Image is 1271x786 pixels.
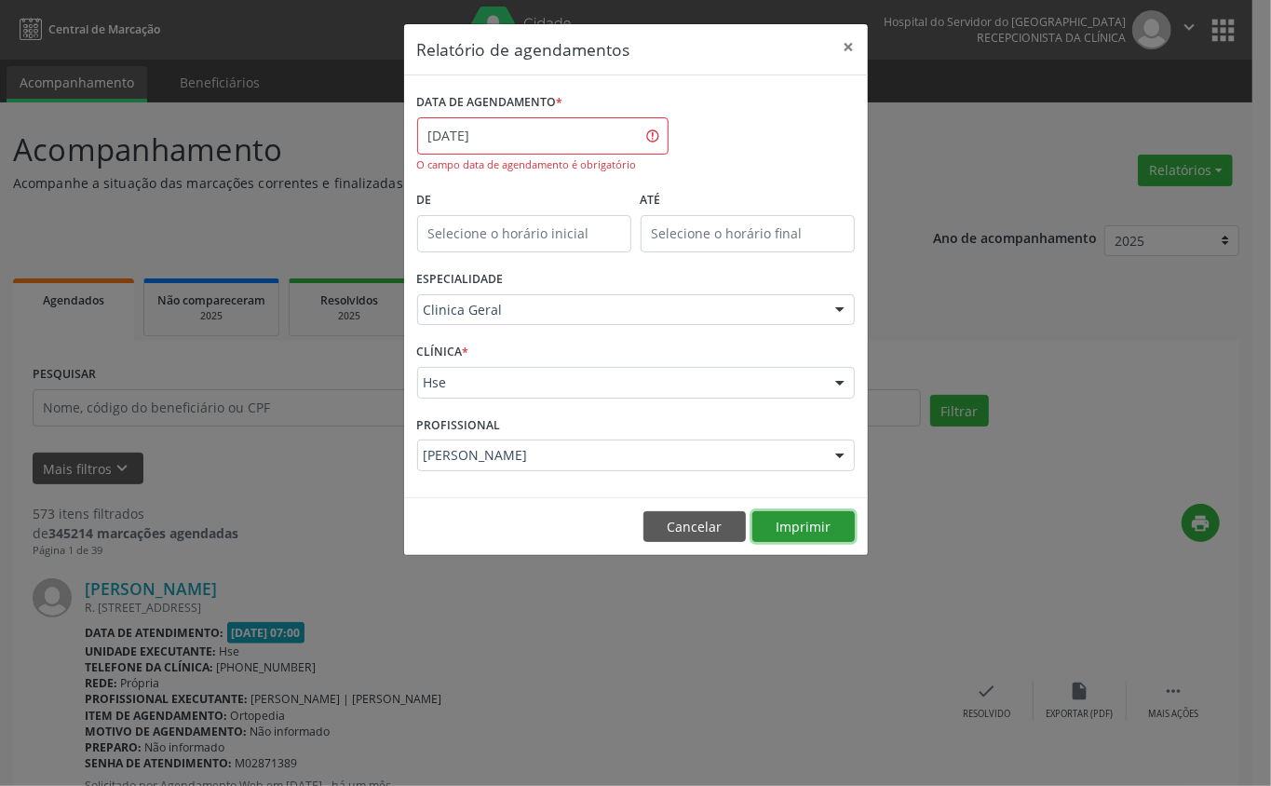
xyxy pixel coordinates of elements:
span: [PERSON_NAME] [424,446,817,465]
label: PROFISSIONAL [417,412,501,440]
button: Close [831,24,868,70]
button: Cancelar [643,511,746,543]
label: ESPECIALIDADE [417,265,504,294]
label: CLÍNICA [417,338,469,367]
button: Imprimir [752,511,855,543]
label: ATÉ [641,186,855,215]
label: DATA DE AGENDAMENTO [417,88,563,117]
span: Hse [424,373,817,392]
label: De [417,186,631,215]
input: Selecione o horário final [641,215,855,252]
h5: Relatório de agendamentos [417,37,630,61]
div: O campo data de agendamento é obrigatório [417,157,669,173]
input: Selecione uma data ou intervalo [417,117,669,155]
input: Selecione o horário inicial [417,215,631,252]
span: Clinica Geral [424,301,817,319]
